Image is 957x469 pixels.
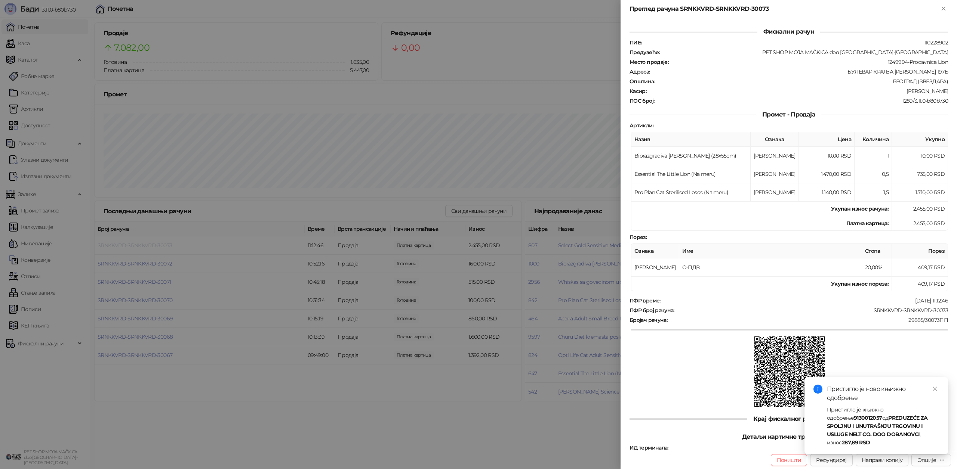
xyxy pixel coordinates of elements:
td: 735,00 RSD [892,165,948,183]
th: Порез [892,244,948,258]
strong: Место продаје : [630,59,668,65]
div: SRNKKVRD-SRNKKVRD-30073 [675,307,949,314]
th: Ознака [631,244,679,258]
th: Укупно [892,132,948,147]
span: Детаљи картичне трансакције [736,433,841,440]
strong: ПОС број : [630,97,654,104]
a: Close [931,385,939,393]
strong: 9130012057 [854,414,882,421]
img: QR код [754,336,825,407]
td: [PERSON_NAME] [751,147,798,165]
span: close [932,386,938,391]
span: info-circle [813,385,822,394]
td: О-ПДВ [679,258,862,277]
div: БУЛЕВАР КРАЉА [PERSON_NAME] 197Б [651,68,949,75]
strong: Општина : [630,78,655,85]
td: 2.455,00 RSD [892,216,948,231]
strong: Артикли : [630,122,653,129]
th: Ознака [751,132,798,147]
td: 2.455,00 RSD [892,202,948,216]
span: Крај фискалног рачуна [747,415,831,422]
strong: ПФР време : [630,297,661,304]
div: Пристигло је књижно одобрење од , износ [827,406,939,447]
div: 1289/3.11.0-b80b730 [655,97,949,104]
th: Цена [798,132,855,147]
td: [PERSON_NAME] [751,165,798,183]
div: Пристигло је ново књижно одобрење [827,385,939,403]
td: 20,00% [862,258,892,277]
td: Biorazgradiva [PERSON_NAME] (28x55cm) [631,147,751,165]
strong: ПИБ : [630,39,642,46]
button: Рефундирај [810,454,853,466]
div: БЕОГРАД (ЗВЕЗДАРА) [656,78,949,85]
strong: Укупан износ пореза: [831,280,889,287]
td: 0,5 [855,165,892,183]
th: Количина [855,132,892,147]
strong: Предузеће : [630,49,660,56]
div: [PERSON_NAME] [647,88,949,94]
td: [PERSON_NAME] [751,183,798,202]
span: Промет - Продаја [756,111,821,118]
td: 1.140,00 RSD [798,183,855,202]
th: Име [679,244,862,258]
div: Преглед рачуна SRNKKVRD-SRNKKVRD-30073 [630,4,939,13]
td: 1,5 [855,183,892,202]
strong: Адреса : [630,68,650,75]
th: Назив [631,132,751,147]
td: [PERSON_NAME] [631,258,679,277]
span: Фискални рачун [757,28,820,35]
div: 1249994-Prodavnica Lion [669,59,949,65]
button: Направи копију [856,454,908,466]
td: 1 [855,147,892,165]
div: [DATE] 11:12:46 [661,297,949,304]
strong: PREDUZEĆE ZA SPOLJNU I UNUTRAŠNJU TRGOVINU I USLUGE NELT CO. DOO DOBANOVCI [827,414,928,438]
strong: ПФР број рачуна : [630,307,674,314]
td: 1.710,00 RSD [892,183,948,202]
strong: Бројач рачуна : [630,317,667,323]
th: Стопа [862,244,892,258]
strong: Платна картица : [846,220,889,227]
strong: Укупан износ рачуна : [831,205,889,212]
div: 110228902 [643,39,949,46]
div: Опције [917,457,936,463]
div: PET SHOP MOJA MAČKICA doo [GEOGRAPHIC_DATA]-[GEOGRAPHIC_DATA] [661,49,949,56]
td: 1.470,00 RSD [798,165,855,183]
td: 10,00 RSD [892,147,948,165]
button: Close [939,4,948,13]
strong: Касир : [630,88,646,94]
td: 409,17 RSD [892,258,948,277]
strong: Порез : [630,234,647,240]
td: Essential The Little Lion (Na meru) [631,165,751,183]
span: Направи копију [862,457,902,463]
td: 10,00 RSD [798,147,855,165]
button: Опције [911,454,951,466]
div: 4994001B [669,444,949,451]
div: 29885/30073ПП [668,317,949,323]
td: Pro Plan Cat Sterilised Losos (Na meru) [631,183,751,202]
button: Поништи [771,454,807,466]
strong: ИД терминала : [630,444,668,451]
strong: 287,89 RSD [842,439,870,446]
td: 409,17 RSD [892,277,948,291]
